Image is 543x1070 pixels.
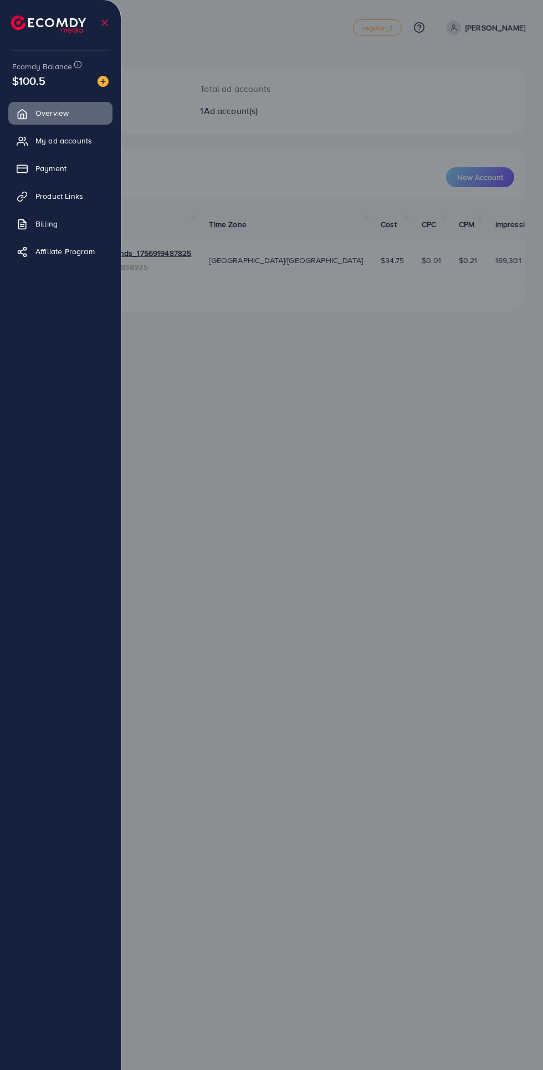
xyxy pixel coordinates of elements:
[8,213,112,235] a: Billing
[8,185,112,207] a: Product Links
[98,76,109,87] img: image
[35,218,58,229] span: Billing
[35,135,92,146] span: My ad accounts
[8,157,112,179] a: Payment
[35,191,83,202] span: Product Links
[12,61,72,72] span: Ecomdy Balance
[35,107,69,119] span: Overview
[8,102,112,124] a: Overview
[35,246,95,257] span: Affiliate Program
[12,73,45,89] span: $100.5
[11,16,86,33] img: logo
[8,130,112,152] a: My ad accounts
[8,240,112,263] a: Affiliate Program
[35,163,66,174] span: Payment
